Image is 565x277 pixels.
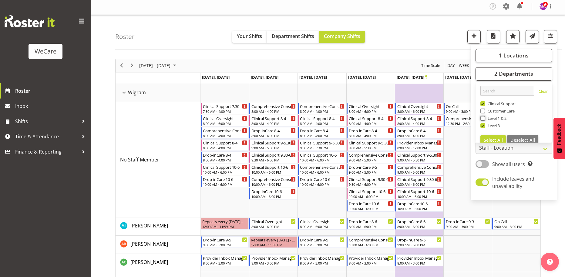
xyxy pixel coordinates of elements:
div: No Staff Member"s event - Clinical Support 10-6 Begin From Tuesday, October 21, 2025 at 10:00:00 ... [249,164,297,175]
div: Drop-inCare 8-6 [397,218,442,224]
div: Drop-inCare 10-6 [300,176,344,182]
div: Drop-inCare 10-6 [349,200,393,206]
span: [DATE], [DATE] [445,74,473,80]
div: Andrew Casburn"s event - Provider Inbox Management Begin From Tuesday, October 21, 2025 at 8:00:0... [249,254,297,266]
div: Clinical Oversight [251,218,296,224]
div: Drop-inCare 8-6 [349,218,393,224]
span: Wigram [128,89,146,96]
button: Add a new shift [467,30,481,43]
div: 8:00 AM - 6:00 PM [251,224,296,229]
span: Deselect All [510,137,535,143]
div: 9:00 AM - 5:30 PM [397,158,442,162]
div: Clinical Oversight [349,103,393,109]
div: 8:00 AM - 6:00 PM [349,224,393,229]
div: 10:00 AM - 6:00 PM [349,206,393,211]
div: 10:00 AM - 6:00 PM [203,170,247,175]
a: [PERSON_NAME] [130,258,168,266]
button: Timeline Week [458,62,470,69]
div: Provider Inbox Management [300,255,344,261]
button: Feedback - Show survey [553,118,565,159]
div: previous period [116,59,127,72]
div: 7:30 AM - 4:00 PM [203,109,247,114]
div: Andrew Casburn"s event - Provider Inbox Management Begin From Monday, October 20, 2025 at 8:00:00... [201,254,249,266]
div: No Staff Member"s event - Drop-inCare 10-6 Begin From Monday, October 20, 2025 at 10:00:00 AM GMT... [201,176,249,187]
div: 9:30 AM - 6:00 PM [251,158,296,162]
div: No Staff Member"s event - Clinical Support 8-4 Begin From Thursday, October 23, 2025 at 8:00:00 A... [347,115,395,126]
div: No Staff Member"s event - Comprehensive Consult 8-4 Begin From Monday, October 20, 2025 at 8:00:0... [201,127,249,139]
div: Clinical Support 9-5.30 [300,140,344,146]
button: October 2025 [138,62,179,69]
div: Andrea Ramirez"s event - Drop-inCare 9-5 Begin From Wednesday, October 22, 2025 at 9:00:00 AM GMT... [298,236,346,248]
div: Comprehensive Consult 9-5 [349,152,393,158]
div: No Staff Member"s event - Clinical Support 8-4 Begin From Friday, October 24, 2025 at 8:00:00 AM ... [395,115,443,126]
div: Clinical Support 7.30 - 4 [203,103,247,109]
div: No Staff Member"s event - Drop-inCare 10-6 Begin From Friday, October 24, 2025 at 10:00:00 AM GMT... [395,200,443,212]
div: AJ Jones"s event - Drop-inCare 9-3 Begin From Saturday, October 25, 2025 at 9:00:00 AM GMT+13:00 ... [444,218,492,230]
div: No Staff Member"s event - Clinical Support 8-4 Begin From Tuesday, October 21, 2025 at 8:00:00 AM... [249,115,297,126]
button: Next [128,62,136,69]
div: 8:00 AM - 3:00 PM [203,261,247,265]
div: next period [127,59,137,72]
button: Previous [118,62,126,69]
div: Provider Inbox Management [349,255,393,261]
div: On Call [446,103,490,109]
div: No Staff Member"s event - Clinical Support 10-6 Begin From Friday, October 24, 2025 at 10:00:00 A... [395,188,443,199]
span: [DATE], [DATE] [202,74,230,80]
div: Clinical Support 9.30-6 [349,176,393,182]
div: Drop-inCare 9-5 [300,237,344,243]
div: 8:00 AM - 4:00 PM [349,133,393,138]
a: No Staff Member [120,156,159,163]
span: Company Shifts [324,33,360,40]
div: 10:00 AM - 6:00 PM [251,170,296,175]
span: 1 Locations [499,52,529,59]
div: Clinical Support 8-4 [251,115,296,121]
div: Clinical Support 9.30-6 [397,176,442,182]
div: AJ Jones"s event - Repeats every monday - AJ Jones Begin From Monday, October 20, 2025 at 12:00:0... [201,218,249,230]
div: Drop-inCare 9-5 [397,237,442,243]
div: 9:00 AM - 5:30 PM [251,145,296,150]
span: Time & Attendance [15,132,79,141]
div: Comprehensive Consult 8-4 [251,103,296,109]
div: 9:00 AM - 5:00 PM [203,242,247,247]
span: Shifts [15,117,79,126]
div: 9:30 AM - 6:00 PM [349,182,393,187]
div: AJ Jones"s event - Drop-inCare 8-6 Begin From Thursday, October 23, 2025 at 8:00:00 AM GMT+13:00 ... [347,218,395,230]
div: 8:00 AM - 6:00 PM [397,224,442,229]
div: Drop-inCare 8-4 [203,152,247,158]
div: 8:00 AM - 4:00 PM [203,158,247,162]
div: 9:00 AM - 5:30 PM [300,145,344,150]
span: [DATE], [DATE] [251,74,278,80]
div: No Staff Member"s event - Clinical Support 9.30-6 Begin From Thursday, October 23, 2025 at 9:30:0... [347,176,395,187]
button: Deselect All [507,135,538,146]
span: Time Scale [421,62,441,69]
div: Andrew Casburn"s event - Provider Inbox Management Begin From Wednesday, October 22, 2025 at 8:00... [298,254,346,266]
div: No Staff Member"s event - Drop-inCare 10-6 Begin From Tuesday, October 21, 2025 at 10:00:00 AM GM... [249,188,297,199]
div: Clinical Support 8-4 [349,115,393,121]
div: No Staff Member"s event - Comprehensive Consult 10-6 Begin From Wednesday, October 22, 2025 at 10... [298,164,346,175]
div: No Staff Member"s event - Clinical Oversight Begin From Thursday, October 23, 2025 at 8:00:00 AM ... [347,103,395,114]
div: 9:00 AM - 5:00 PM [397,170,442,175]
div: No Staff Member"s event - Comprehensive Consult 8-4 Begin From Wednesday, October 22, 2025 at 8:0... [298,103,346,114]
div: No Staff Member"s event - Comprehensive Consult 9-5 Begin From Friday, October 24, 2025 at 9:00:0... [395,164,443,175]
button: Highlight an important date within the roster. [506,30,520,43]
div: No Staff Member"s event - Clinical Support 9.30-6 Begin From Friday, October 24, 2025 at 9:30:00 ... [395,176,443,187]
div: Drop-inCare 8-4 [349,127,393,133]
div: Comprehensive Consult 10-6 [349,237,393,243]
div: No Staff Member"s event - Drop-inCare 10-6 Begin From Wednesday, October 22, 2025 at 10:00:00 AM ... [298,176,346,187]
div: 8:00 AM - 4:00 PM [349,121,393,126]
div: 8:00 AM - 3:00 PM [300,261,344,265]
div: Clinical Support 10-6 [251,164,296,170]
div: Comprehensive Consult 8-4 [203,127,247,133]
div: 9:00 AM - 5:00 PM [349,158,393,162]
input: Search [480,86,534,96]
span: [DATE], [DATE] [397,74,427,80]
div: AJ Jones"s event - Drop-inCare 8-6 Begin From Friday, October 24, 2025 at 8:00:00 AM GMT+13:00 En... [395,218,443,230]
div: Drop-inCare 10-6 [397,200,442,206]
h4: Roster [115,33,135,40]
div: No Staff Member"s event - Drop-inCare 8-4 Begin From Wednesday, October 22, 2025 at 8:00:00 AM GM... [298,127,346,139]
div: Drop-inCare 9-3 [446,218,490,224]
div: Provider Inbox Management [397,255,442,261]
div: No Staff Member"s event - Clinical Oversight Begin From Friday, October 24, 2025 at 8:00:00 AM GM... [395,103,443,114]
span: Finance & Reporting [15,147,79,156]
